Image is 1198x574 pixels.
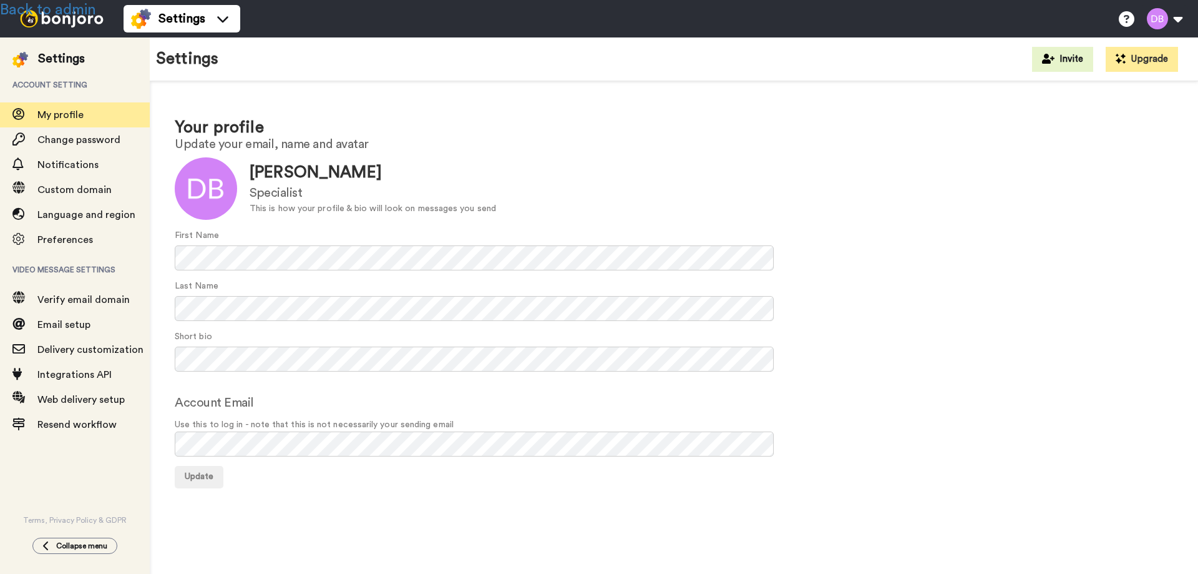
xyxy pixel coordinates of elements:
span: Resend workflow [37,420,117,430]
span: Preferences [37,235,93,245]
span: Change password [37,135,120,145]
label: First Name [175,229,219,242]
span: Custom domain [37,185,112,195]
div: This is how your profile & bio will look on messages you send [250,202,496,215]
span: Collapse menu [56,541,107,551]
span: Verify email domain [37,295,130,305]
span: Email setup [37,320,90,330]
span: Update [185,472,213,481]
span: Language and region [37,210,135,220]
span: My profile [37,110,84,120]
span: Use this to log in - note that this is not necessarily your sending email [175,418,1173,432]
label: Account Email [175,393,254,412]
label: Last Name [175,280,218,293]
h1: Settings [156,50,218,68]
span: Integrations API [37,370,112,380]
span: Web delivery setup [37,395,125,405]
img: settings-colored.svg [12,52,28,67]
div: Specialist [250,184,496,202]
img: settings-colored.svg [131,9,151,29]
label: Short bio [175,330,212,344]
span: Delivery customization [37,345,144,355]
button: Collapse menu [32,538,117,554]
div: Settings [38,50,85,67]
div: [PERSON_NAME] [250,161,496,184]
h1: Your profile [175,119,1173,137]
button: Update [175,466,223,488]
button: Invite [1032,47,1093,72]
span: Settings [158,10,205,27]
button: Upgrade [1106,47,1178,72]
h2: Update your email, name and avatar [175,137,1173,151]
span: Notifications [37,160,99,170]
